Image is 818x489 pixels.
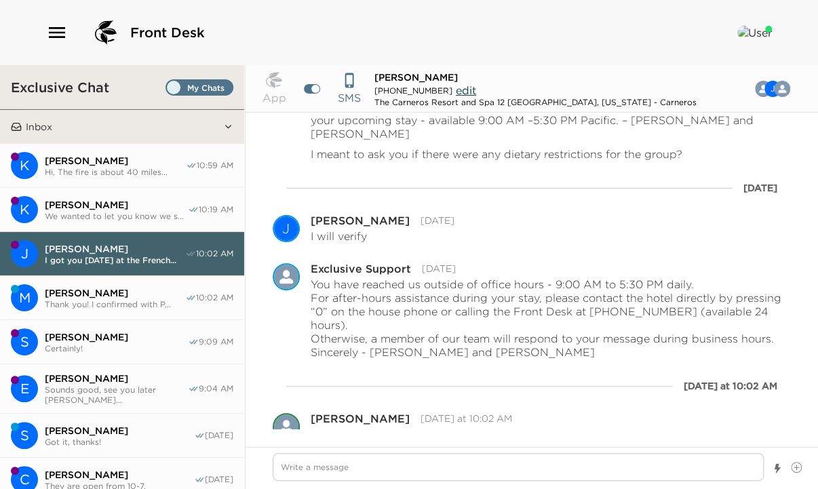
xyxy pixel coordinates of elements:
textarea: Write a message [273,453,764,481]
span: [PERSON_NAME] [45,331,188,343]
div: Shannon Lowe [11,422,38,449]
p: Inbox [26,121,52,133]
span: I got you [DATE] at the French... [45,255,185,265]
span: 9:04 AM [199,383,233,394]
span: [PERSON_NAME] [45,155,186,167]
div: S [11,422,38,449]
div: S [11,328,38,355]
div: Jim Joyce [11,240,38,267]
div: J [274,215,298,242]
button: Inbox [22,110,223,144]
div: E [11,375,38,402]
img: S [774,81,790,97]
span: Hi, The fire is about 40 miles... [45,167,186,177]
img: logo [90,16,122,49]
div: K [11,196,38,223]
span: [PERSON_NAME] [45,243,185,255]
div: Exclusive Support [273,263,300,290]
div: The Carneros Resort and Spa 12 [GEOGRAPHIC_DATA], [US_STATE] - Carneros [374,97,697,107]
span: We wanted to let you know we s... [45,211,188,221]
div: Jim Joyce [273,215,300,242]
div: Kristin Reilly [11,196,38,223]
span: [PERSON_NAME] [45,287,185,299]
span: 9:09 AM [199,336,233,347]
span: Certainly! [45,343,188,353]
span: [DATE] [205,430,233,441]
span: Sounds good, see you later [PERSON_NAME]... [45,385,188,405]
label: Set all destinations [165,79,233,96]
div: [PERSON_NAME] [311,215,410,226]
span: [PERSON_NAME] [45,199,188,211]
p: I will verify [311,229,367,243]
span: [PERSON_NAME] [45,469,194,481]
div: Sandra Grignon [273,413,300,440]
div: Kristin Robins [11,152,38,179]
div: Sandra Grignon [11,328,38,355]
p: App [262,90,286,106]
img: User [737,26,772,39]
time: 2025-08-01T09:44:17.759Z [422,262,456,275]
div: [DATE] at 10:02 AM [684,379,777,393]
button: Show templates [773,456,782,480]
p: I meant to ask you if there were any dietary restrictions for the group? [311,147,682,161]
span: 10:02 AM [196,248,233,259]
div: M [11,284,38,311]
div: [DATE] [743,181,777,195]
p: Hi [PERSON_NAME]. This is the chat line for the Exclusive Concierge Team at [GEOGRAPHIC_DATA]. Pl... [311,86,791,140]
div: Sandra Grignon [774,81,790,97]
p: I got you [DATE] at the [GEOGRAPHIC_DATA], Please check your emails to complete the reservations. [311,427,791,454]
span: 10:02 AM [196,292,233,303]
div: Exclusive Support [311,263,411,274]
time: 2025-08-01T09:43:53.185Z [421,214,454,227]
button: SJC [740,75,801,102]
div: J [11,240,38,267]
span: Thank you! I confirmed with P... [45,299,185,309]
span: Got it, thanks! [45,437,194,447]
div: Michael Hensley [11,284,38,311]
img: E [273,263,300,290]
span: [PERSON_NAME] [374,71,458,83]
span: 10:19 AM [199,204,233,215]
h3: Exclusive Chat [11,79,109,96]
time: 2025-09-01T17:02:35.648Z [421,412,512,425]
span: edit [456,83,476,97]
p: SMS [338,90,361,106]
img: S [273,413,300,440]
div: [PERSON_NAME] [311,413,410,424]
span: 10:59 AM [197,160,233,171]
span: [PERSON_NAME] [45,372,188,385]
span: [PERSON_NAME] [45,425,194,437]
span: [PHONE_NUMBER] [374,85,452,96]
span: [DATE] [205,474,233,485]
div: Eric Greenstein [11,375,38,402]
p: You have reached us outside of office hours - 9:00 AM to 5:30 PM daily. For after-hours assistanc... [311,277,791,359]
span: Front Desk [130,23,205,42]
div: K [11,152,38,179]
